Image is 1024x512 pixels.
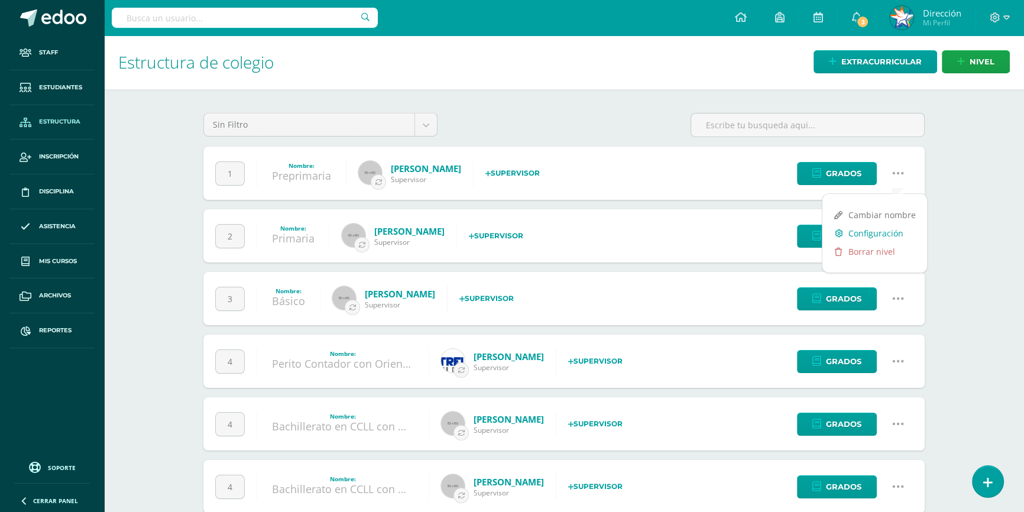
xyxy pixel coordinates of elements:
[568,419,623,428] strong: Supervisor
[374,237,445,247] span: Supervisor
[474,425,544,435] span: Supervisor
[39,83,82,92] span: Estudiantes
[9,313,95,348] a: Reportes
[474,413,544,425] a: [PERSON_NAME]
[332,286,356,310] img: 60x60
[9,105,95,140] a: Estructura
[822,242,927,261] a: Borrar nivel
[9,278,95,313] a: Archivos
[289,161,315,170] strong: Nombre:
[330,349,356,358] strong: Nombre:
[890,6,913,30] img: 77486a269cee9505b8c1b8c953e2bf42.png
[826,163,861,184] span: Grados
[39,222,76,231] span: Asistencia
[39,152,79,161] span: Inscripción
[272,231,315,245] a: Primaria
[204,114,437,136] a: Sin Filtro
[391,174,461,184] span: Supervisor
[474,362,544,372] span: Supervisor
[469,231,523,240] strong: Supervisor
[9,35,95,70] a: Staff
[822,224,927,242] a: Configuración
[39,187,74,196] span: Disciplina
[797,413,877,436] a: Grados
[797,287,877,310] a: Grados
[9,140,95,174] a: Inscripción
[841,51,922,73] span: Extracurricular
[118,51,274,73] span: Estructura de colegio
[822,206,927,224] a: Cambiar nombre
[39,257,77,266] span: Mis cursos
[391,163,461,174] a: [PERSON_NAME]
[272,482,542,496] a: Bachillerato en CCLL con Orientación en Computación
[9,174,95,209] a: Disciplina
[272,419,549,433] a: Bachillerato en CCLL con Orientación en Diseño Gráfico
[280,224,306,232] strong: Nombre:
[474,476,544,488] a: [PERSON_NAME]
[374,225,445,237] a: [PERSON_NAME]
[826,288,861,310] span: Grados
[39,117,80,127] span: Estructura
[797,162,877,185] a: Grados
[9,209,95,244] a: Asistencia
[826,351,861,372] span: Grados
[358,161,382,184] img: 60x60
[797,225,877,248] a: Grados
[922,7,961,19] span: Dirección
[112,8,378,28] input: Busca un usuario...
[342,223,365,247] img: 60x60
[48,464,76,472] span: Soporte
[474,351,544,362] a: [PERSON_NAME]
[441,411,465,435] img: 60x60
[970,51,994,73] span: nivel
[797,475,877,498] a: Grados
[33,497,78,505] span: Cerrar panel
[39,291,71,300] span: Archivos
[39,326,72,335] span: Reportes
[568,357,623,365] strong: Supervisor
[942,50,1010,73] a: nivel
[213,114,406,136] span: Sin Filtro
[9,70,95,105] a: Estudiantes
[9,244,95,279] a: Mis cursos
[814,50,937,73] a: Extracurricular
[441,474,465,498] img: 60x60
[797,350,877,373] a: Grados
[330,475,356,483] strong: Nombre:
[14,459,90,475] a: Soporte
[459,294,514,303] strong: Supervisor
[826,413,861,435] span: Grados
[568,482,623,491] strong: Supervisor
[39,48,58,57] span: Staff
[272,294,305,308] a: Básico
[485,168,540,177] strong: Supervisor
[272,357,519,371] a: Perito Contador con Orientación en Computación
[691,114,924,137] input: Escribe tu busqueda aqui...
[365,300,435,310] span: Supervisor
[826,476,861,498] span: Grados
[856,15,869,28] span: 3
[330,412,356,420] strong: Nombre:
[272,168,331,183] a: Preprimaria
[441,349,465,372] img: 44e186c3ba6d16a07d6f99a01580e26b.png
[474,488,544,498] span: Supervisor
[365,288,435,300] a: [PERSON_NAME]
[276,287,302,295] strong: Nombre:
[922,18,961,28] span: Mi Perfil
